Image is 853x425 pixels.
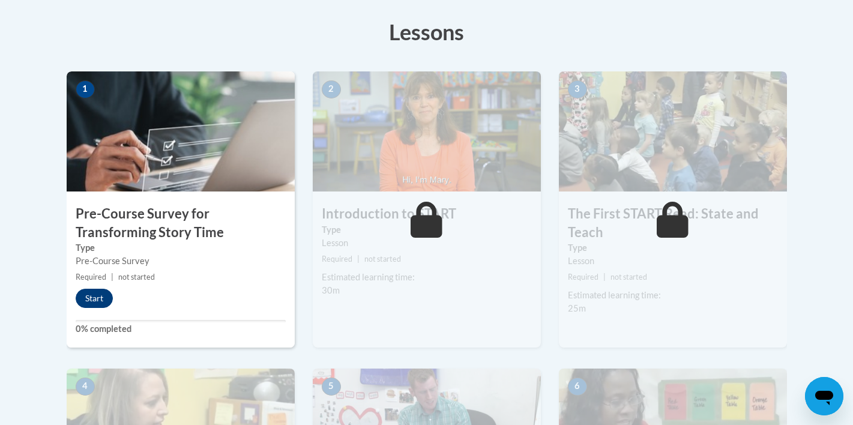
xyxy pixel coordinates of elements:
span: 3 [568,80,587,98]
div: Estimated learning time: [322,271,532,284]
div: Pre-Course Survey [76,255,286,268]
h3: The First START Read: State and Teach [559,205,787,242]
div: Estimated learning time: [568,289,778,302]
label: 0% completed [76,322,286,336]
img: Course Image [313,71,541,191]
iframe: Button to launch messaging window [805,377,843,415]
span: not started [118,273,155,282]
span: 6 [568,378,587,396]
span: Required [76,273,106,282]
span: 4 [76,378,95,396]
div: Lesson [322,237,532,250]
span: 2 [322,80,341,98]
img: Course Image [67,71,295,191]
label: Type [568,241,778,255]
span: 1 [76,80,95,98]
span: 30m [322,285,340,295]
label: Type [322,223,532,237]
span: 5 [322,378,341,396]
span: not started [610,273,647,282]
span: | [111,273,113,282]
h3: Lessons [67,17,787,47]
span: | [603,273,606,282]
label: Type [76,241,286,255]
span: | [357,255,360,264]
div: Lesson [568,255,778,268]
span: 25m [568,303,586,313]
button: Start [76,289,113,308]
span: Required [322,255,352,264]
span: not started [364,255,401,264]
img: Course Image [559,71,787,191]
h3: Pre-Course Survey for Transforming Story Time [67,205,295,242]
span: Required [568,273,598,282]
h3: Introduction to START [313,205,541,223]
